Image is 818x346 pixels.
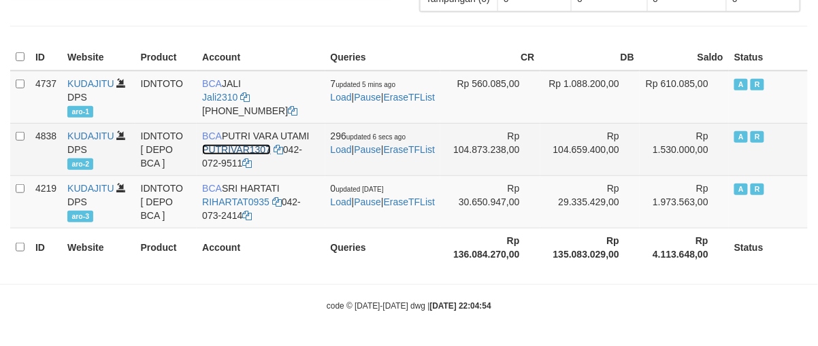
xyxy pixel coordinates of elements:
[62,44,135,71] th: Website
[640,175,729,228] td: Rp 1.973.563,00
[202,131,222,141] span: BCA
[30,175,62,228] td: 4219
[67,106,93,118] span: aro-1
[540,175,640,228] td: Rp 29.335.429,00
[67,131,114,141] a: KUDAJITU
[354,196,381,207] a: Pause
[197,71,325,124] td: JALI [PHONE_NUMBER]
[354,92,381,103] a: Pause
[729,228,808,266] th: Status
[734,131,748,143] span: Active
[202,144,271,155] a: PUTRIVAR1307
[440,175,540,228] td: Rp 30.650.947,00
[202,196,269,207] a: RIHARTAT0935
[135,123,197,175] td: IDNTOTO [ DEPO BCA ]
[325,44,441,71] th: Queries
[640,44,729,71] th: Saldo
[540,71,640,124] td: Rp 1.088.200,00
[202,92,238,103] a: Jali2310
[751,79,764,90] span: Running
[242,158,252,169] a: Copy 0420729511 to clipboard
[440,123,540,175] td: Rp 104.873.238,00
[336,186,383,193] span: updated [DATE]
[729,44,808,71] th: Status
[272,196,282,207] a: Copy RIHARTAT0935 to clipboard
[202,183,222,194] span: BCA
[331,78,436,103] span: | |
[346,133,406,141] span: updated 6 secs ago
[67,211,93,222] span: aro-3
[327,301,491,311] small: code © [DATE]-[DATE] dwg |
[751,131,764,143] span: Running
[384,144,435,155] a: EraseTFList
[197,123,325,175] td: PUTRI VARA UTAMI 042-072-9511
[734,79,748,90] span: Active
[240,92,250,103] a: Copy Jali2310 to clipboard
[30,44,62,71] th: ID
[331,196,352,207] a: Load
[540,123,640,175] td: Rp 104.659.400,00
[331,183,436,207] span: | |
[331,183,384,194] span: 0
[354,144,381,155] a: Pause
[540,228,640,266] th: Rp 135.083.029,00
[274,144,283,155] a: Copy PUTRIVAR1307 to clipboard
[325,228,441,266] th: Queries
[242,210,252,221] a: Copy 0420732414 to clipboard
[331,92,352,103] a: Load
[640,71,729,124] td: Rp 610.085,00
[540,44,640,71] th: DB
[197,44,325,71] th: Account
[30,228,62,266] th: ID
[197,228,325,266] th: Account
[30,123,62,175] td: 4838
[384,92,435,103] a: EraseTFList
[440,71,540,124] td: Rp 560.085,00
[440,228,540,266] th: Rp 136.084.270,00
[135,228,197,266] th: Product
[62,123,135,175] td: DPS
[67,183,114,194] a: KUDAJITU
[430,301,491,311] strong: [DATE] 22:04:54
[288,105,297,116] a: Copy 6127014941 to clipboard
[440,44,540,71] th: CR
[67,78,114,89] a: KUDAJITU
[331,144,352,155] a: Load
[197,175,325,228] td: SRI HARTATI 042-073-2414
[331,78,396,89] span: 7
[336,81,395,88] span: updated 5 mins ago
[135,71,197,124] td: IDNTOTO
[135,44,197,71] th: Product
[751,184,764,195] span: Running
[331,131,436,155] span: | |
[135,175,197,228] td: IDNTOTO [ DEPO BCA ]
[331,131,406,141] span: 296
[384,196,435,207] a: EraseTFList
[62,71,135,124] td: DPS
[62,175,135,228] td: DPS
[62,228,135,266] th: Website
[202,78,222,89] span: BCA
[640,228,729,266] th: Rp 4.113.648,00
[30,71,62,124] td: 4737
[640,123,729,175] td: Rp 1.530.000,00
[67,158,93,170] span: aro-2
[734,184,748,195] span: Active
